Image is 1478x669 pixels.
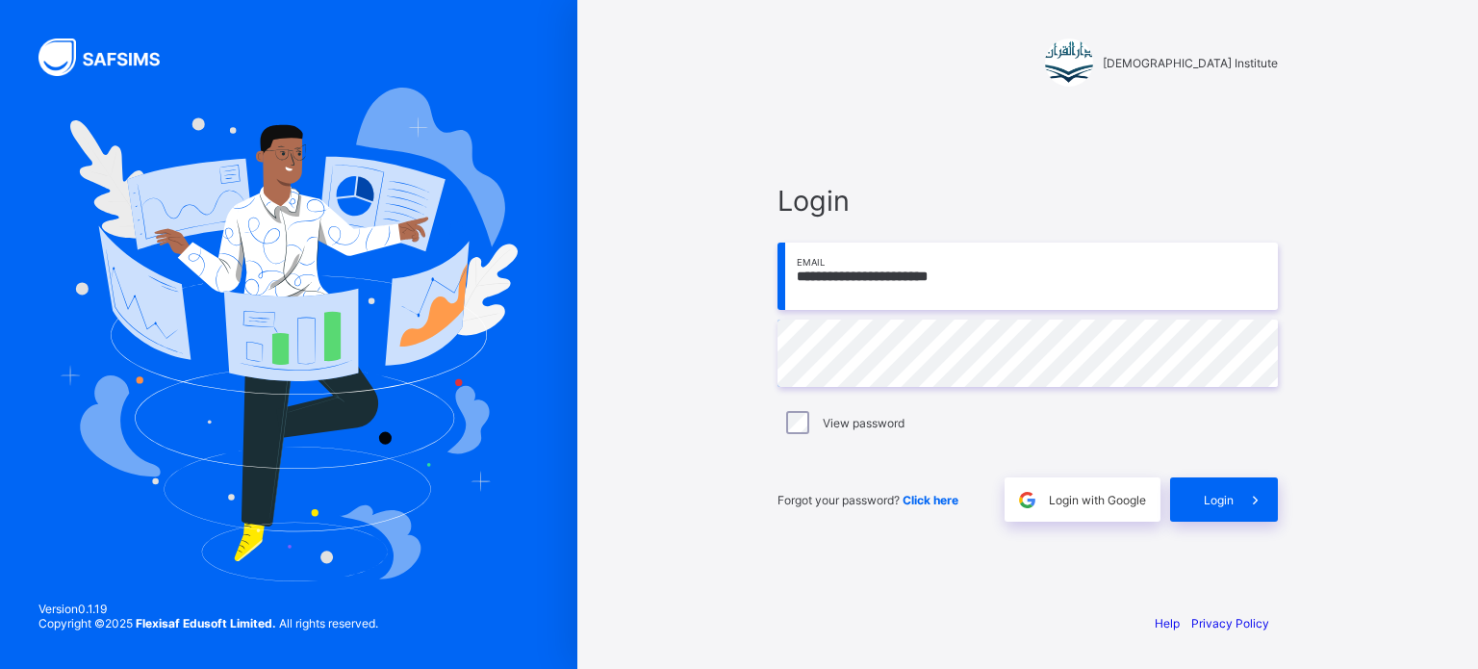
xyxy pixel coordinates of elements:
[1204,493,1234,507] span: Login
[823,416,905,430] label: View password
[38,616,378,630] span: Copyright © 2025 All rights reserved.
[60,88,518,580] img: Hero Image
[1103,56,1278,70] span: [DEMOGRAPHIC_DATA] Institute
[777,184,1278,218] span: Login
[136,616,276,630] strong: Flexisaf Edusoft Limited.
[1191,616,1269,630] a: Privacy Policy
[38,602,378,616] span: Version 0.1.19
[777,493,958,507] span: Forgot your password?
[1049,493,1146,507] span: Login with Google
[1016,489,1038,511] img: google.396cfc9801f0270233282035f929180a.svg
[903,493,958,507] a: Click here
[1155,616,1180,630] a: Help
[38,39,183,76] img: SAFSIMS Logo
